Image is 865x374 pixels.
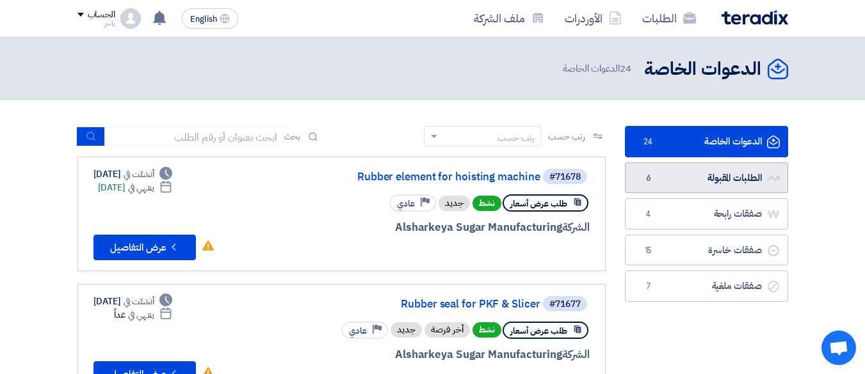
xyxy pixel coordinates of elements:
span: نشط [473,196,501,211]
div: [DATE] [93,295,173,308]
span: 4 [641,208,656,221]
a: ملف الشركة [464,3,554,33]
a: Rubber seal for PKF & Slicer [284,299,540,310]
div: دردشة مفتوحة [821,331,856,365]
span: English [190,15,217,24]
span: الشركة [562,219,590,235]
span: الدعوات الخاصة [563,61,633,76]
a: Rubber element for hoisting machine [284,171,540,183]
span: 15 [641,244,656,257]
span: عادي [397,198,415,210]
a: صفقات خاسرة15 [625,235,788,266]
span: عادي [349,325,367,337]
button: عرض التفاصيل [93,235,196,260]
span: طلب عرض أسعار [510,325,567,337]
a: الطلبات [632,3,706,33]
span: ينتهي في [128,308,154,322]
span: 24 [641,136,656,148]
div: رتب حسب [497,131,535,144]
div: جديد [439,196,470,211]
input: ابحث بعنوان أو رقم الطلب [105,127,284,146]
div: #71677 [549,300,581,309]
div: ياسر [77,20,115,27]
span: أنشئت في [124,168,154,181]
div: جديد [391,322,422,338]
span: 6 [641,172,656,185]
div: أخر فرصة [424,322,470,338]
a: الطلبات المقبولة6 [625,162,788,194]
div: غداً [114,308,172,322]
span: 24 [620,61,631,75]
span: رتب حسب [548,130,585,143]
img: Teradix logo [722,10,788,25]
div: الحساب [88,10,115,20]
a: الدعوات الخاصة24 [625,126,788,157]
a: صفقات ملغية7 [625,270,788,302]
a: الأوردرات [554,3,632,33]
span: 7 [641,280,656,293]
h2: الدعوات الخاصة [644,57,761,82]
span: ينتهي في [128,181,154,194]
div: [DATE] [98,181,173,194]
span: طلب عرض أسعار [510,198,567,210]
div: #71678 [549,173,581,182]
a: صفقات رابحة4 [625,198,788,230]
div: Alsharkeya Sugar Manufacturing [282,219,590,236]
span: بحث [284,130,301,143]
span: نشط [473,322,501,338]
div: Alsharkeya Sugar Manufacturing [282,347,590,363]
button: English [182,8,238,29]
span: الشركة [562,347,590,362]
div: [DATE] [93,168,173,181]
span: أنشئت في [124,295,154,308]
img: profile_test.png [120,8,141,29]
